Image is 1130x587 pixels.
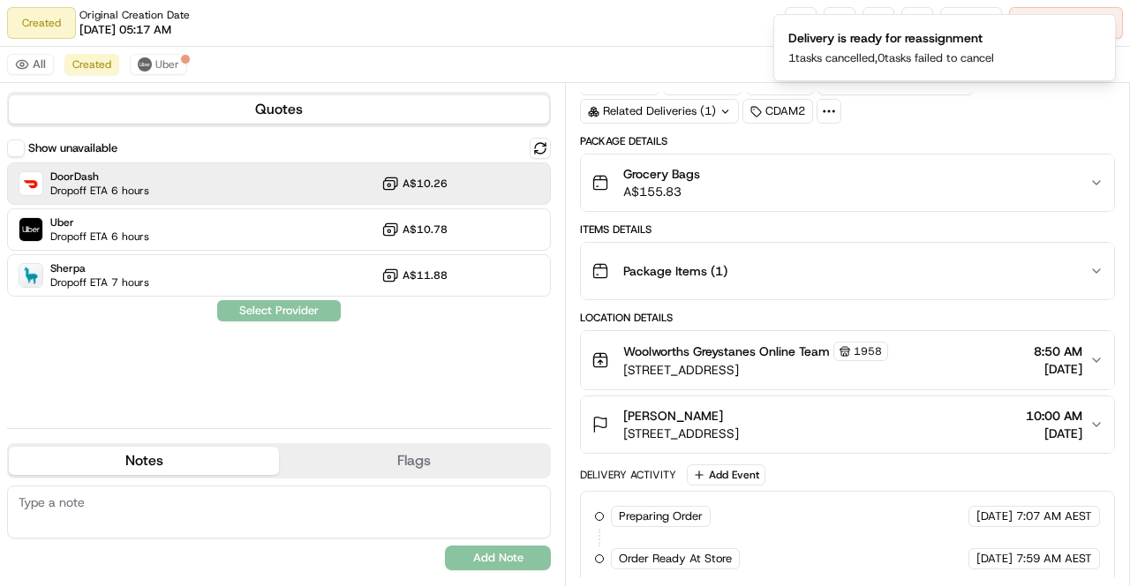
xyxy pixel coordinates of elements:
div: Delivery is ready for reassignment [788,29,994,47]
button: A$10.78 [381,221,448,238]
button: Created [64,54,119,75]
span: A$10.26 [403,177,448,191]
button: Add Event [687,464,765,485]
button: Notes [9,447,279,475]
span: 10:00 AM [1026,407,1082,425]
img: Sherpa [19,264,42,287]
div: Delivery Activity [580,468,676,482]
span: Dropoff ETA 6 hours [50,230,149,244]
span: [DATE] [976,551,1013,567]
button: Package Items (1) [581,243,1114,299]
span: [DATE] [1034,360,1082,378]
span: DoorDash [50,169,149,184]
span: Dropoff ETA 7 hours [50,275,149,290]
span: [PERSON_NAME] [623,407,723,425]
span: A$10.78 [403,222,448,237]
span: Created [72,57,111,71]
span: 8:50 AM [1034,342,1082,360]
div: Package Details [580,134,1115,148]
span: Sherpa [50,261,149,275]
span: [STREET_ADDRESS] [623,425,739,442]
p: 1 tasks cancelled, 0 tasks failed to cancel [788,50,994,66]
span: A$155.83 [623,183,700,200]
button: [PERSON_NAME][STREET_ADDRESS]10:00 AM[DATE] [581,396,1114,453]
span: 7:59 AM AEST [1016,551,1092,567]
img: uber-new-logo.jpeg [138,57,152,71]
span: Uber [50,215,149,230]
span: 7:07 AM AEST [1016,508,1092,524]
span: Preparing Order [619,508,703,524]
span: A$11.88 [403,268,448,282]
span: Grocery Bags [623,165,700,183]
div: CDAM2 [742,99,813,124]
button: Uber [130,54,187,75]
span: Dropoff ETA 6 hours [50,184,149,198]
button: A$11.88 [381,267,448,284]
div: Location Details [580,311,1115,325]
span: Woolworths Greystanes Online Team [623,342,830,360]
span: [DATE] [976,508,1013,524]
span: Original Creation Date [79,8,190,22]
span: [DATE] [1026,425,1082,442]
button: Flags [279,447,549,475]
button: All [7,54,54,75]
span: Order Ready At Store [619,551,732,567]
div: Items Details [580,222,1115,237]
button: Grocery BagsA$155.83 [581,154,1114,211]
img: DoorDash [19,172,42,195]
button: A$10.26 [381,175,448,192]
div: Related Deliveries (1) [580,99,739,124]
button: Woolworths Greystanes Online Team1958[STREET_ADDRESS]8:50 AM[DATE] [581,331,1114,389]
label: Show unavailable [28,140,117,156]
span: 1958 [854,344,882,358]
button: Quotes [9,95,549,124]
img: Uber [19,218,42,241]
span: [STREET_ADDRESS] [623,361,888,379]
span: [DATE] 05:17 AM [79,22,171,38]
span: Uber [155,57,179,71]
span: Package Items ( 1 ) [623,262,727,280]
